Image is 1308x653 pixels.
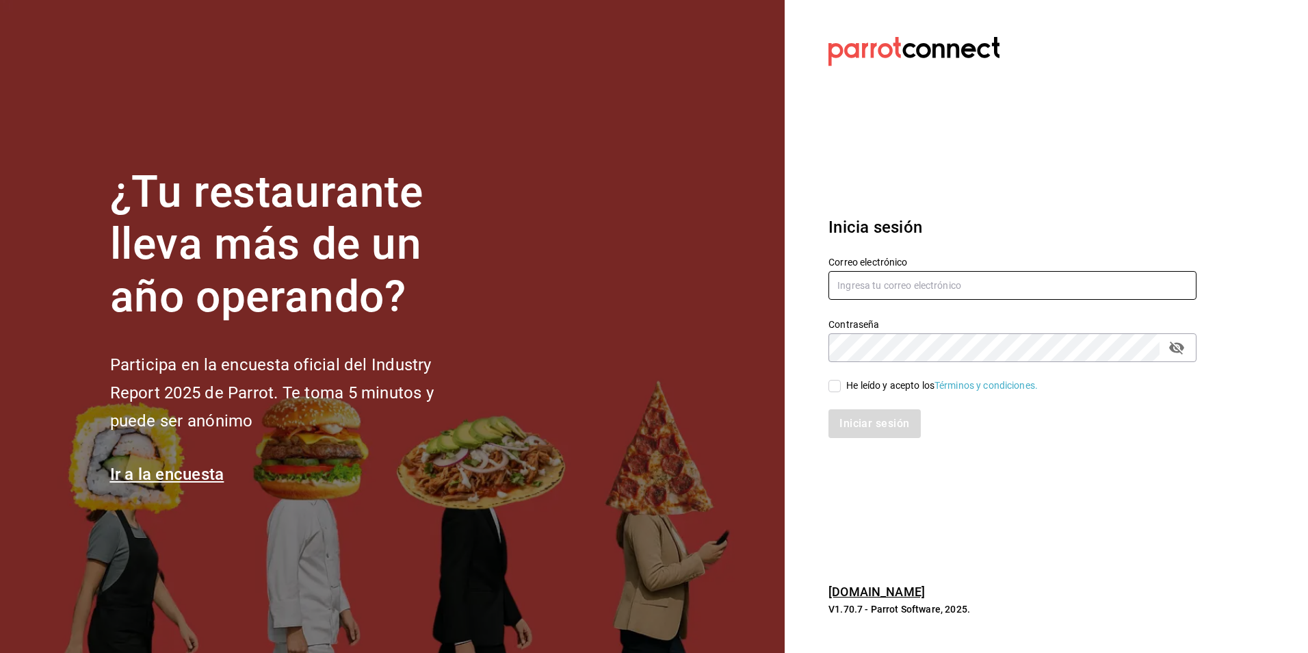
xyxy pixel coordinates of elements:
[110,465,224,484] a: Ir a la encuesta
[1165,336,1188,359] button: passwordField
[828,257,1196,266] label: Correo electrónico
[828,271,1196,300] input: Ingresa tu correo electrónico
[828,319,1196,329] label: Contraseña
[110,166,480,324] h1: ¿Tu restaurante lleva más de un año operando?
[828,602,1196,616] p: V1.70.7 - Parrot Software, 2025.
[828,215,1196,240] h3: Inicia sesión
[828,585,925,599] a: [DOMAIN_NAME]
[110,351,480,435] h2: Participa en la encuesta oficial del Industry Report 2025 de Parrot. Te toma 5 minutos y puede se...
[934,380,1038,391] a: Términos y condiciones.
[846,379,1038,393] div: He leído y acepto los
